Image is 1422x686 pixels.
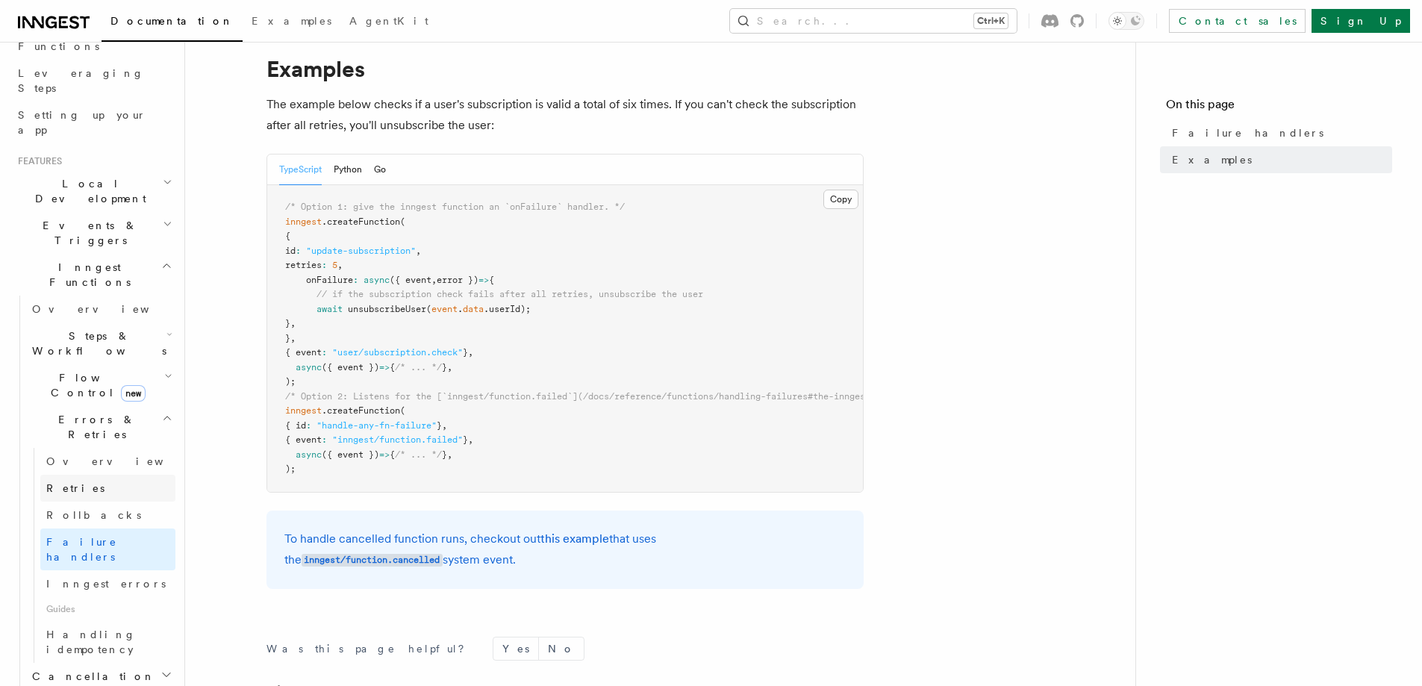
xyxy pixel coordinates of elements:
span: Steps & Workflows [26,328,166,358]
span: Setting up your app [18,109,146,136]
span: , [447,362,452,372]
span: : [322,347,327,358]
span: Inngest errors [46,578,166,590]
span: } [463,347,468,358]
span: => [478,275,489,285]
span: id [285,246,296,256]
button: No [539,637,584,660]
a: Failure handlers [1166,119,1392,146]
span: { [390,449,395,460]
a: Rollbacks [40,502,175,528]
span: async [364,275,390,285]
span: Local Development [12,176,163,206]
span: Overview [32,303,186,315]
span: } [285,333,290,343]
span: Flow Control [26,370,164,400]
span: , [290,318,296,328]
span: , [468,347,473,358]
span: 5 [332,260,337,270]
span: /* Option 1: give the inngest function an `onFailure` handler. */ [285,202,625,212]
span: .userId); [484,304,531,314]
button: TypeScript [279,155,322,185]
span: inngest [285,216,322,227]
span: { [489,275,494,285]
span: /* Option 2: Listens for the [`inngest/function.failed`](/docs/reference/functions/handling-failu... [285,391,1325,402]
span: : [306,420,311,431]
span: , [447,449,452,460]
span: . [458,304,463,314]
a: Sign Up [1312,9,1410,33]
span: AgentKit [349,15,428,27]
span: ( [400,216,405,227]
a: Inngest errors [40,570,175,597]
a: Contact sales [1169,9,1306,33]
span: { [390,362,395,372]
a: AgentKit [340,4,437,40]
span: await [316,304,343,314]
span: { [285,231,290,241]
button: Local Development [12,170,175,212]
span: => [379,362,390,372]
span: retries [285,260,322,270]
span: { event [285,434,322,445]
p: Was this page helpful? [266,641,475,656]
span: ({ event [390,275,431,285]
span: ); [285,376,296,387]
span: Overview [46,455,200,467]
button: Go [374,155,386,185]
span: Cancellation [26,669,155,684]
button: Errors & Retries [26,406,175,448]
button: Python [334,155,362,185]
a: Leveraging Steps [12,60,175,102]
span: onFailure [306,275,353,285]
a: Examples [1166,146,1392,173]
span: => [379,449,390,460]
a: Setting up your app [12,102,175,143]
span: ( [400,405,405,416]
span: Rollbacks [46,509,141,521]
button: Yes [493,637,538,660]
span: , [431,275,437,285]
span: inngest [285,405,322,416]
a: Retries [40,475,175,502]
span: Leveraging Steps [18,67,144,94]
span: async [296,362,322,372]
span: unsubscribeUser [348,304,426,314]
p: To handle cancelled function runs, checkout out that uses the system event. [284,528,846,571]
span: : [296,246,301,256]
span: "handle-any-fn-failure" [316,420,437,431]
span: Errors & Retries [26,412,162,442]
span: } [442,362,447,372]
span: } [437,420,442,431]
span: async [296,449,322,460]
button: Toggle dark mode [1108,12,1144,30]
span: .createFunction [322,405,400,416]
button: Copy [823,190,858,209]
span: , [290,333,296,343]
h4: On this page [1166,96,1392,119]
span: "update-subscription" [306,246,416,256]
a: Examples [243,4,340,40]
span: } [463,434,468,445]
span: data [463,304,484,314]
h1: Examples [266,55,864,82]
span: } [285,318,290,328]
span: event [431,304,458,314]
span: : [322,260,327,270]
a: Failure handlers [40,528,175,570]
span: Guides [40,597,175,621]
span: .createFunction [322,216,400,227]
span: new [121,385,146,402]
a: Handling idempotency [40,621,175,663]
a: inngest/function.cancelled [302,552,443,567]
a: Overview [40,448,175,475]
span: error }) [437,275,478,285]
a: this example [540,531,609,546]
span: , [416,246,421,256]
button: Steps & Workflows [26,322,175,364]
p: The example below checks if a user's subscription is valid a total of six times. If you can't che... [266,94,864,136]
span: ({ event }) [322,362,379,372]
span: Inngest Functions [12,260,161,290]
button: Events & Triggers [12,212,175,254]
code: inngest/function.cancelled [302,554,443,567]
